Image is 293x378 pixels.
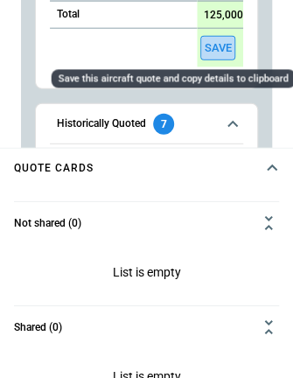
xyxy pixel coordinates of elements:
[14,244,279,305] p: List is empty
[57,9,80,20] h6: Total
[14,322,62,333] h6: Shared (0)
[14,164,94,172] h4: Quote cards
[50,104,243,144] button: Historically Quoted7
[200,36,235,61] span: Save this aircraft quote and copy details to clipboard
[200,36,235,61] button: Save
[14,202,279,244] button: Not shared (0)
[57,118,146,129] h6: Historically Quoted
[153,114,174,135] div: 7
[204,9,266,22] p: 125,000 USD
[14,218,81,229] h6: Not shared (0)
[14,306,279,348] button: Shared (0)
